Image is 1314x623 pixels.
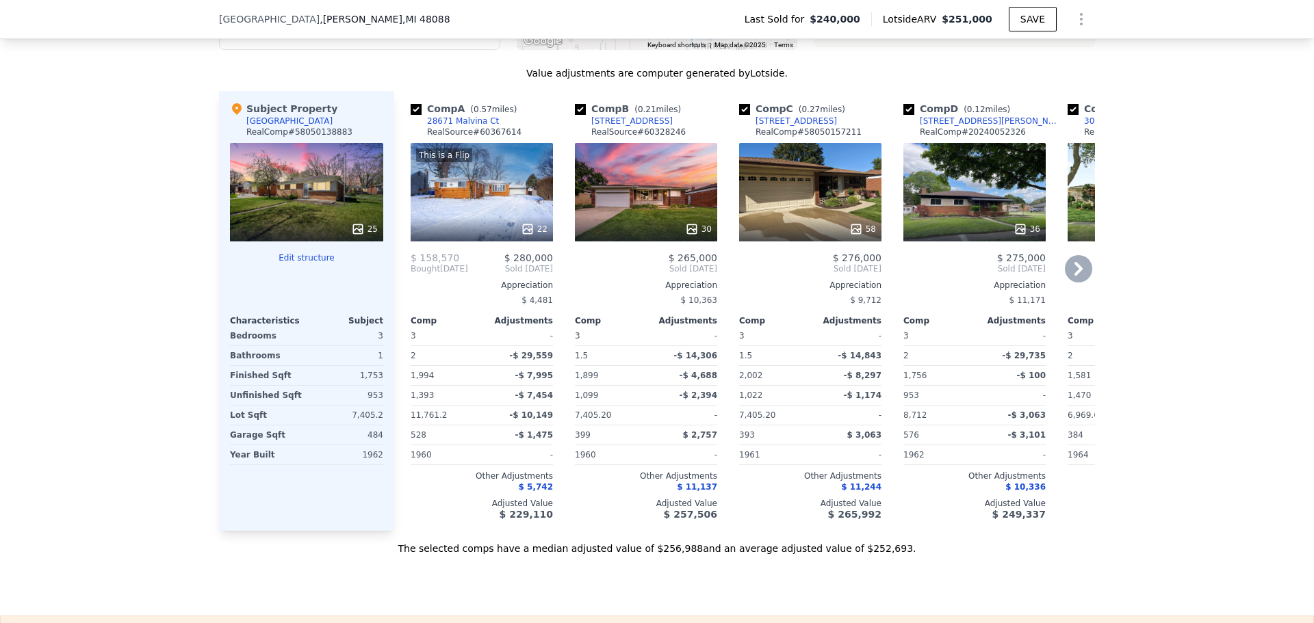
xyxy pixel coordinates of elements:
[801,105,820,114] span: 0.27
[739,470,881,481] div: Other Adjustments
[813,406,881,425] div: -
[1009,7,1057,31] button: SAVE
[411,410,447,420] span: 11,761.2
[427,127,521,137] div: RealSource # 60367614
[903,430,919,440] span: 576
[411,390,434,400] span: 1,393
[309,425,383,445] div: 484
[416,148,472,162] div: This is a Flip
[685,222,712,236] div: 30
[591,116,673,127] div: [STREET_ADDRESS]
[500,509,553,520] span: $ 229,110
[520,32,565,50] a: Open this area in Google Maps (opens a new window)
[575,280,717,291] div: Appreciation
[246,127,352,137] div: RealComp # 58050138883
[813,326,881,345] div: -
[351,222,378,236] div: 25
[1068,280,1210,291] div: Appreciation
[1005,482,1046,492] span: $ 10,336
[833,252,881,263] span: $ 276,000
[756,127,862,137] div: RealComp # 58050157211
[903,371,927,380] span: 1,756
[903,116,1062,127] a: [STREET_ADDRESS][PERSON_NAME]
[739,102,851,116] div: Comp C
[575,346,643,365] div: 1.5
[411,331,416,341] span: 3
[714,41,766,49] span: Map data ©2025
[309,406,383,425] div: 7,405.2
[793,105,851,114] span: ( miles)
[967,105,985,114] span: 0.12
[219,531,1095,555] div: The selected comps have a median adjusted value of $256,988 and an average adjusted value of $252...
[739,346,808,365] div: 1.5
[664,509,717,520] span: $ 257,506
[411,280,553,291] div: Appreciation
[230,346,304,365] div: Bathrooms
[465,105,522,114] span: ( miles)
[844,371,881,380] span: -$ 8,297
[411,445,479,464] div: 1960
[230,315,307,326] div: Characteristics
[219,12,320,26] span: [GEOGRAPHIC_DATA]
[402,14,450,25] span: , MI 48088
[920,127,1026,137] div: RealComp # 20240052326
[739,410,775,420] span: 7,405.20
[575,390,598,400] span: 1,099
[1008,430,1046,440] span: -$ 3,101
[307,315,383,326] div: Subject
[515,390,553,400] span: -$ 7,454
[1068,470,1210,481] div: Other Adjustments
[1068,315,1139,326] div: Comp
[575,470,717,481] div: Other Adjustments
[745,12,810,26] span: Last Sold for
[411,430,426,440] span: 528
[739,390,762,400] span: 1,022
[739,498,881,509] div: Adjusted Value
[903,410,927,420] span: 8,712
[1084,127,1178,137] div: RealSource # 60336014
[849,222,876,236] div: 58
[309,386,383,405] div: 953
[1009,295,1046,305] span: $ 11,171
[739,263,881,274] span: Sold [DATE]
[903,346,972,365] div: 2
[575,371,598,380] span: 1,899
[230,366,304,385] div: Finished Sqft
[903,102,1016,116] div: Comp D
[575,315,646,326] div: Comp
[739,315,810,326] div: Comp
[841,482,881,492] span: $ 11,244
[1014,222,1040,236] div: 36
[883,12,942,26] span: Lotside ARV
[515,371,553,380] span: -$ 7,995
[504,252,553,263] span: $ 280,000
[468,263,553,274] span: Sold [DATE]
[810,315,881,326] div: Adjustments
[219,66,1095,80] div: Value adjustments are computer generated by Lotside .
[680,390,717,400] span: -$ 2,394
[673,351,717,360] span: -$ 14,306
[681,295,717,305] span: $ 10,363
[1068,346,1136,365] div: 2
[246,116,333,127] div: [GEOGRAPHIC_DATA]
[649,445,717,464] div: -
[992,509,1046,520] span: $ 249,337
[1068,5,1095,33] button: Show Options
[1084,116,1194,127] div: 30025 [PERSON_NAME] Dr
[1002,351,1046,360] span: -$ 29,735
[411,498,553,509] div: Adjusted Value
[1068,371,1091,380] span: 1,581
[575,498,717,509] div: Adjusted Value
[646,315,717,326] div: Adjustments
[903,331,909,341] span: 3
[977,386,1046,405] div: -
[1068,410,1099,420] span: 6,969.6
[1068,390,1091,400] span: 1,470
[739,280,881,291] div: Appreciation
[482,315,553,326] div: Adjustments
[520,32,565,50] img: Google
[509,410,553,420] span: -$ 10,149
[1068,430,1083,440] span: 384
[844,390,881,400] span: -$ 1,174
[230,445,304,464] div: Year Built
